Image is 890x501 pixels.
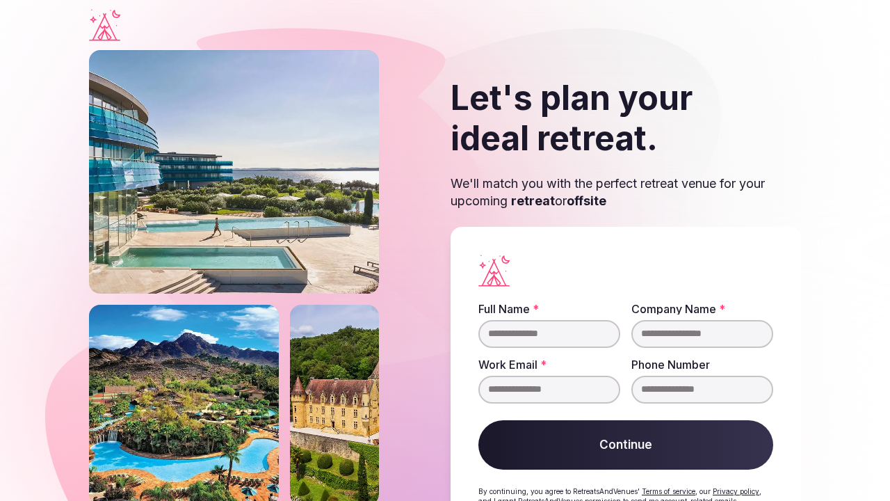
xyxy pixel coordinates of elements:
a: Privacy policy [713,487,759,495]
label: Company Name [631,303,773,315]
strong: retreat [511,193,555,208]
button: Continue [478,420,773,470]
label: Full Name [478,303,620,315]
p: We'll match you with the perfect retreat venue for your upcoming or [451,175,801,209]
a: Terms of service [642,487,695,495]
img: Phoenix river ranch resort [89,289,279,490]
h2: Let's plan your ideal retreat. [451,78,801,158]
img: Falkensteiner outdoor resort with pools [89,35,379,278]
strong: offsite [567,193,606,208]
label: Phone Number [631,359,773,370]
a: Visit the homepage [89,9,120,41]
img: Castle on a slope [290,289,379,490]
label: Work Email [478,359,620,370]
